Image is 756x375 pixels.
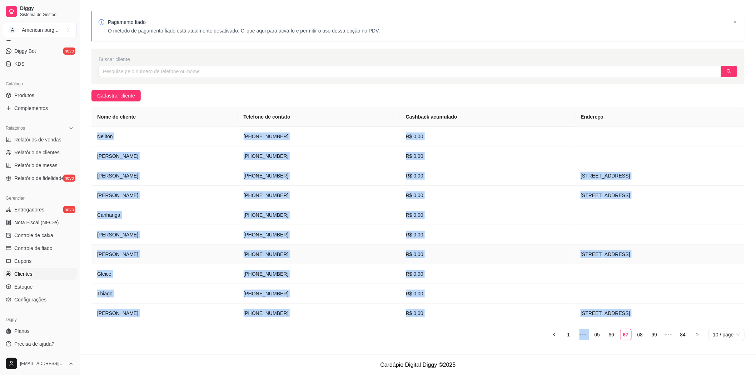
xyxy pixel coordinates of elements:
th: Nome do cliente [91,107,238,127]
td: [STREET_ADDRESS] [575,186,745,205]
th: Telefone de contato [238,107,400,127]
td: Thiago [91,284,238,304]
td: R$ 0,00 [400,186,575,205]
a: Planos [3,325,77,337]
td: R$ 0,00 [400,304,575,323]
li: 66 [606,329,617,340]
td: R$ 0,00 [400,284,575,304]
button: [EMAIL_ADDRESS][DOMAIN_NAME] [3,355,77,372]
th: Endereço [575,107,745,127]
a: Controle de caixa [3,230,77,241]
a: Precisa de ajuda? [3,338,77,350]
span: A [9,26,16,34]
td: R$ 0,00 [400,225,575,245]
span: right [695,332,700,337]
input: Pesquise pelo número de telefone ou nome [99,66,721,77]
li: Next 5 Pages [663,329,675,340]
a: Produtos [3,90,77,101]
a: Estoque [3,281,77,292]
span: ••• [663,329,675,340]
span: Relatórios [6,125,25,131]
td: [PERSON_NAME] [91,245,238,264]
span: [EMAIL_ADDRESS][DOMAIN_NAME] [20,361,65,366]
a: 67 [621,329,631,340]
span: Relatório de clientes [14,149,60,156]
span: Controle de fiado [14,245,53,252]
a: Controle de fiado [3,242,77,254]
span: search [727,69,732,74]
span: left [552,332,557,337]
td: [STREET_ADDRESS] [575,304,745,323]
li: 68 [635,329,646,340]
span: Cupons [14,257,31,265]
td: Canhanga [91,205,238,225]
span: Clientes [14,270,33,277]
td: R$ 0,00 [400,264,575,284]
span: Entregadores [14,206,44,213]
a: 68 [635,329,646,340]
div: Gerenciar [3,192,77,204]
td: [PHONE_NUMBER] [238,146,400,166]
span: 10 / page [713,329,740,340]
td: Neilton [91,127,238,146]
a: Entregadoresnovo [3,204,77,215]
td: [PHONE_NUMBER] [238,127,400,146]
span: ••• [577,329,589,340]
li: Previous 5 Pages [577,329,589,340]
footer: Cardápio Digital Diggy © 2025 [80,355,756,375]
a: Relatório de mesas [3,160,77,171]
li: Previous Page [549,329,560,340]
a: Nota Fiscal (NFC-e) [3,217,77,228]
a: Diggy Botnovo [3,45,77,57]
td: [PERSON_NAME] [91,166,238,186]
div: Page Size [709,329,745,340]
button: left [549,329,560,340]
div: American burg ... [22,26,59,34]
a: 66 [606,329,617,340]
span: Complementos [14,105,48,112]
span: KDS [14,60,25,67]
span: Diggy [20,5,74,12]
td: [STREET_ADDRESS] [575,166,745,186]
td: Gleice [91,264,238,284]
span: Relatório de mesas [14,162,58,169]
td: [PERSON_NAME] [91,146,238,166]
li: 1 [563,329,575,340]
span: Precisa de ajuda? [14,340,54,347]
td: R$ 0,00 [400,166,575,186]
span: Produtos [14,92,34,99]
li: Next Page [692,329,703,340]
td: R$ 0,00 [400,127,575,146]
a: 65 [592,329,603,340]
span: Cadastrar cliente [97,92,135,100]
a: Configurações [3,294,77,305]
td: [PERSON_NAME] [91,186,238,205]
a: Relatório de fidelidadenovo [3,172,77,184]
div: Catálogo [3,78,77,90]
span: Estoque [14,283,33,290]
td: [PHONE_NUMBER] [238,205,400,225]
a: Cupons [3,255,77,267]
td: [STREET_ADDRESS] [575,245,745,264]
td: [PHONE_NUMBER] [238,264,400,284]
button: right [692,329,703,340]
span: Configurações [14,296,46,303]
li: 69 [649,329,660,340]
li: 67 [620,329,632,340]
a: Complementos [3,102,77,114]
span: Diggy Bot [14,47,36,55]
p: O método de pagamento fiado está atualmente desativado. Clique aqui para ativá-lo e permitir o us... [108,27,380,34]
td: [PHONE_NUMBER] [238,225,400,245]
div: Buscar cliente [99,56,737,63]
th: Cashback acumulado [400,107,575,127]
td: [PHONE_NUMBER] [238,166,400,186]
td: [PERSON_NAME] [91,304,238,323]
a: Relatórios de vendas [3,134,77,145]
td: [PHONE_NUMBER] [238,245,400,264]
span: Sistema de Gestão [20,12,74,17]
span: Relatórios de vendas [14,136,61,143]
a: KDS [3,58,77,70]
td: R$ 0,00 [400,146,575,166]
a: DiggySistema de Gestão [3,3,77,20]
button: Select a team [3,23,77,37]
